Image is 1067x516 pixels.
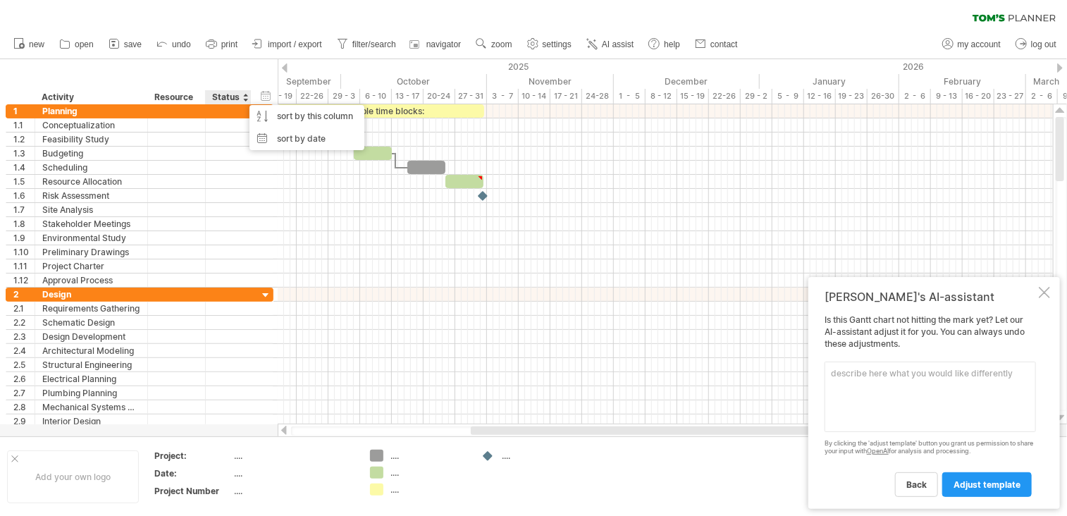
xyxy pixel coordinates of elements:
[124,39,142,49] span: save
[390,467,467,479] div: ....
[360,89,392,104] div: 6 - 10
[772,89,804,104] div: 5 - 9
[804,89,836,104] div: 12 - 16
[13,133,35,146] div: 1.2
[13,386,35,400] div: 2.7
[42,133,140,146] div: Feasibility Study
[42,90,140,104] div: Activity
[519,89,550,104] div: 10 - 14
[646,89,677,104] div: 8 - 12
[154,90,197,104] div: Resource
[472,35,516,54] a: zoom
[249,105,364,128] div: sort by this column
[42,274,140,287] div: Approval Process
[7,450,139,503] div: Add your own logo
[352,39,396,49] span: filter/search
[614,74,760,89] div: December 2025
[42,104,140,118] div: Planning
[691,35,742,54] a: contact
[42,302,140,315] div: Requirements Gathering
[75,39,94,49] span: open
[235,467,353,479] div: ....
[154,467,232,479] div: Date:
[602,39,634,49] span: AI assist
[583,35,638,54] a: AI assist
[154,485,232,497] div: Project Number
[645,35,684,54] a: help
[56,35,98,54] a: open
[895,472,938,497] a: back
[424,89,455,104] div: 20-24
[333,35,400,54] a: filter/search
[13,344,35,357] div: 2.4
[899,74,1026,89] div: February 2026
[13,245,35,259] div: 1.10
[42,147,140,160] div: Budgeting
[958,39,1001,49] span: my account
[524,35,576,54] a: settings
[954,479,1020,490] span: adjust template
[42,386,140,400] div: Plumbing Planning
[13,358,35,371] div: 2.5
[42,203,140,216] div: Site Analysis
[1012,35,1061,54] a: log out
[42,414,140,428] div: Interior Design
[13,189,35,202] div: 1.6
[502,450,579,462] div: ....
[29,39,44,49] span: new
[42,189,140,202] div: Risk Assessment
[710,39,738,49] span: contact
[582,89,614,104] div: 24-28
[760,74,899,89] div: January 2026
[42,217,140,231] div: Stakeholder Meetings
[10,35,49,54] a: new
[13,231,35,245] div: 1.9
[13,274,35,287] div: 1.12
[202,35,242,54] a: print
[13,330,35,343] div: 2.3
[1026,89,1058,104] div: 2 - 6
[426,39,461,49] span: navigator
[994,89,1026,104] div: 23 - 27
[153,35,195,54] a: undo
[235,485,353,497] div: ....
[13,302,35,315] div: 2.1
[836,89,868,104] div: 19 - 23
[390,484,467,496] div: ....
[172,39,191,49] span: undo
[42,316,140,329] div: Schematic Design
[825,440,1036,455] div: By clicking the 'adjust template' button you grant us permission to share your input with for ana...
[390,450,467,462] div: ....
[13,147,35,160] div: 1.3
[42,344,140,357] div: Architectural Modeling
[328,89,360,104] div: 29 - 3
[487,74,614,89] div: November 2025
[105,35,146,54] a: save
[42,259,140,273] div: Project Charter
[942,472,1032,497] a: adjust template
[867,447,889,455] a: OpenAI
[899,89,931,104] div: 2 - 6
[13,175,35,188] div: 1.5
[13,400,35,414] div: 2.8
[664,39,680,49] span: help
[42,330,140,343] div: Design Development
[154,450,232,462] div: Project:
[1031,39,1056,49] span: log out
[543,39,572,49] span: settings
[868,89,899,104] div: 26-30
[42,118,140,132] div: Conceptualization
[42,358,140,371] div: Structural Engineering
[13,316,35,329] div: 2.2
[487,89,519,104] div: 3 - 7
[42,245,140,259] div: Preliminary Drawings
[13,104,35,118] div: 1
[709,89,741,104] div: 22-26
[825,314,1036,496] div: Is this Gantt chart not hitting the mark yet? Let our AI-assistant adjust it for you. You can alw...
[13,118,35,132] div: 1.1
[906,479,927,490] span: back
[13,288,35,301] div: 2
[42,161,140,174] div: Scheduling
[278,104,484,118] div: example time blocks:
[13,414,35,428] div: 2.9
